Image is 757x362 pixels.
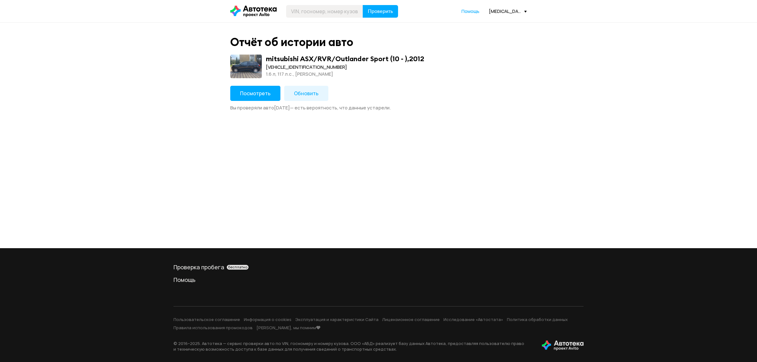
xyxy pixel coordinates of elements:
input: VIN, госномер, номер кузова [286,5,363,18]
span: Посмотреть [240,90,271,97]
p: © 2016– 2025 . Автотека — сервис проверки авто по VIN, госномеру и номеру кузова. ООО «АБД» реали... [173,341,532,352]
div: 1.6 л, 117 л.c., [PERSON_NAME] [266,71,424,78]
a: Исследование «Автостата» [443,317,503,322]
span: Проверить [368,9,393,14]
img: tWS6KzJlK1XUpy65r7uaHVIs4JI6Dha8Nraz9T2hA03BhoCc4MtbvZCxBLwJIh+mQSIAkLBJpqMoKVdP8sONaFJLCz6I0+pu7... [542,341,584,351]
span: Обновить [294,90,319,97]
div: Отчёт об истории авто [230,35,353,49]
a: [PERSON_NAME], мы помним [256,325,320,330]
a: Пользовательское соглашение [173,317,240,322]
div: Проверка пробега [173,263,584,271]
a: Информация о cookies [244,317,291,322]
div: Вы проверяли авто [DATE] — есть вероятность, что данные устарели. [230,105,527,111]
div: mitsubishi ASX/RVR/Outlander Sport (10 - ) , 2012 [266,55,424,63]
div: [VEHICLE_IDENTIFICATION_NUMBER] [266,64,424,71]
a: Эксплуатация и характеристики Сайта [295,317,378,322]
a: Лицензионное соглашение [382,317,440,322]
a: Помощь [461,8,479,15]
a: Проверка пробегабесплатно [173,263,584,271]
a: Политика обработки данных [507,317,568,322]
div: [MEDICAL_DATA][EMAIL_ADDRESS][DOMAIN_NAME] [489,8,527,14]
span: бесплатно [228,265,247,269]
button: Посмотреть [230,86,280,101]
a: Помощь [173,276,584,283]
button: Обновить [284,86,328,101]
button: Проверить [363,5,398,18]
a: Правила использования промокодов [173,325,253,330]
span: Помощь [461,8,479,14]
